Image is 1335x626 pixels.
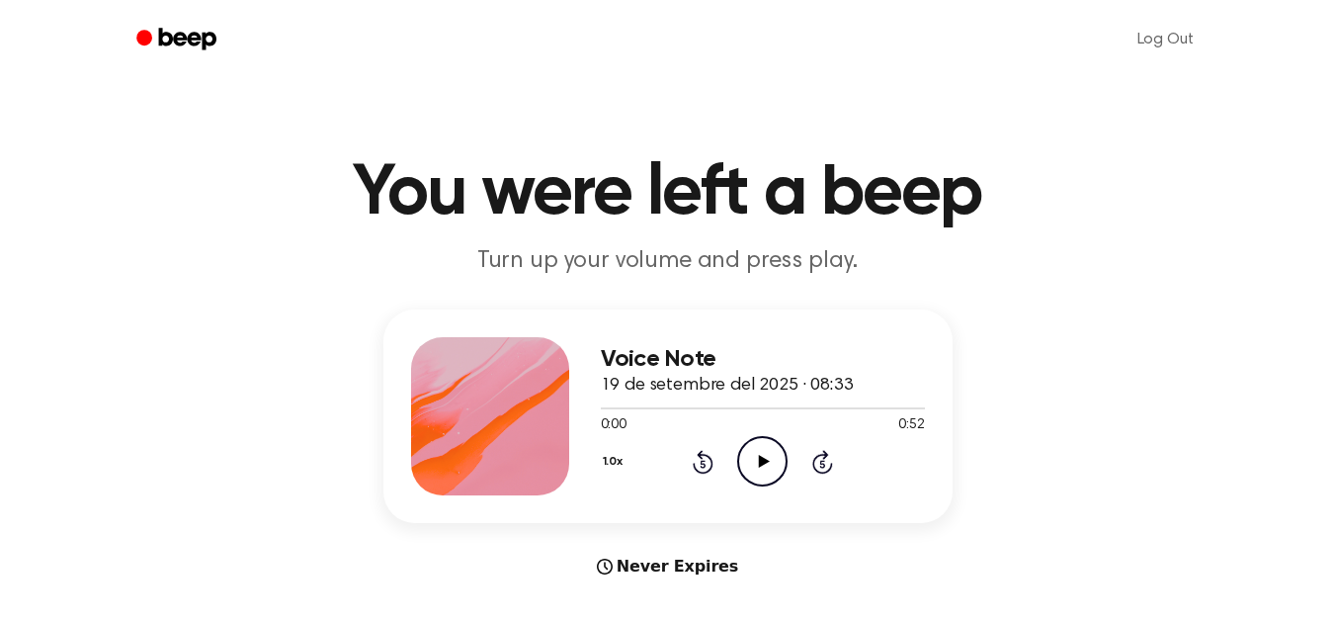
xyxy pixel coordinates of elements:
span: 0:00 [601,415,626,436]
button: 1.0x [601,445,630,479]
a: Log Out [1118,16,1213,63]
h1: You were left a beep [162,158,1174,229]
p: Turn up your volume and press play. [289,245,1047,278]
span: 19 de setembre del 2025 · 08:33 [601,377,853,395]
span: 0:52 [898,415,924,436]
h3: Voice Note [601,346,925,373]
a: Beep [123,21,234,59]
div: Never Expires [383,555,953,579]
